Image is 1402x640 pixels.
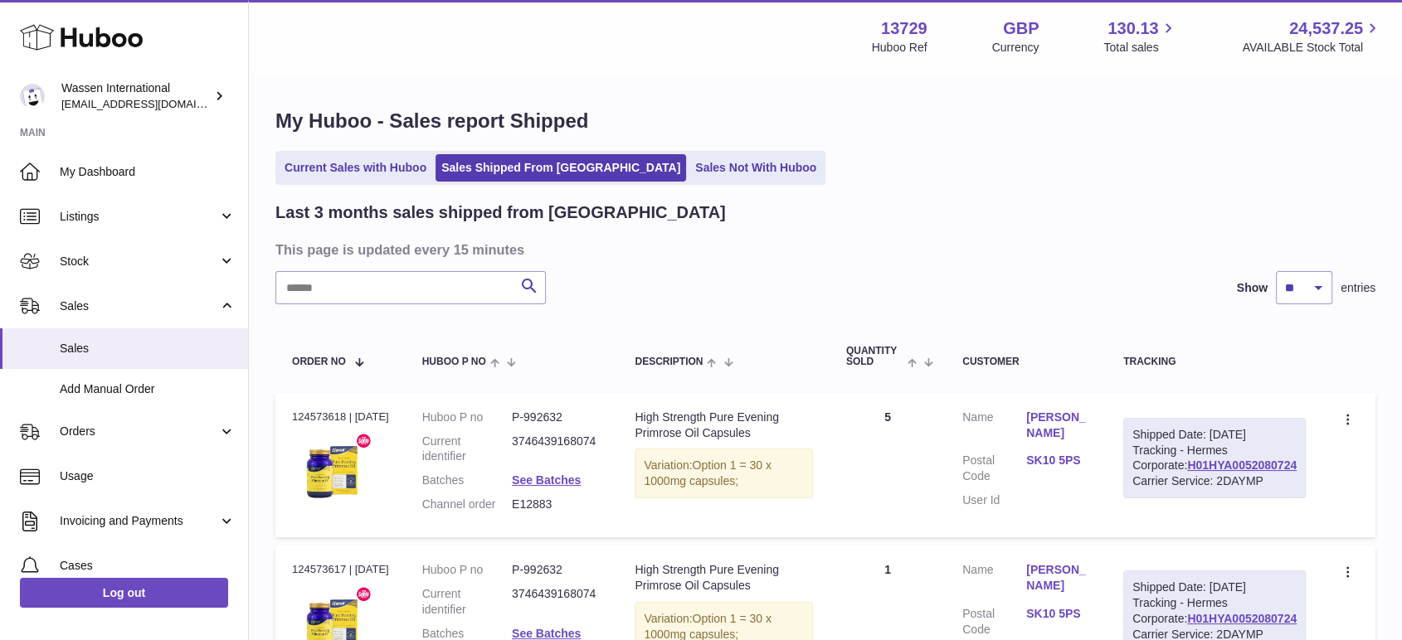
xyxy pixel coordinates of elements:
[292,429,375,512] img: EveningPrimroseOilCapsules_TopSanteLogo.png
[422,586,512,618] dt: Current identifier
[689,154,822,182] a: Sales Not With Huboo
[1026,410,1090,441] a: [PERSON_NAME]
[512,586,601,618] dd: 3746439168074
[275,201,726,224] h2: Last 3 months sales shipped from [GEOGRAPHIC_DATA]
[1132,427,1297,443] div: Shipped Date: [DATE]
[1289,17,1363,40] span: 24,537.25
[422,410,512,425] dt: Huboo P no
[644,458,771,487] span: Option 1 = 30 x 1000mg capsules;
[512,473,581,487] a: See Batches
[422,473,512,488] dt: Batches
[422,356,486,367] span: Huboo P no
[422,562,512,578] dt: Huboo P no
[279,154,432,182] a: Current Sales with Huboo
[60,513,218,529] span: Invoicing and Payments
[1103,40,1177,56] span: Total sales
[60,254,218,269] span: Stock
[1132,579,1297,595] div: Shipped Date: [DATE]
[422,497,512,512] dt: Channel order
[60,164,236,180] span: My Dashboard
[992,40,1039,56] div: Currency
[60,468,236,484] span: Usage
[846,346,903,367] span: Quantity Sold
[962,562,1026,598] dt: Name
[292,410,389,424] div: 124573618 | [DATE]
[872,40,927,56] div: Huboo Ref
[60,558,236,574] span: Cases
[1187,612,1297,625] a: H01HYA0052080724
[962,606,1026,638] dt: Postal Code
[512,410,601,425] dd: P-992632
[1026,562,1090,594] a: [PERSON_NAME]
[1107,17,1158,40] span: 130.13
[61,80,211,112] div: Wassen International
[962,410,1026,445] dt: Name
[512,434,601,465] dd: 3746439168074
[20,578,228,608] a: Log out
[292,356,346,367] span: Order No
[1103,17,1177,56] a: 130.13 Total sales
[1003,17,1039,40] strong: GBP
[422,434,512,465] dt: Current identifier
[1026,606,1090,622] a: SK10 5PS
[962,356,1090,367] div: Customer
[962,453,1026,484] dt: Postal Code
[275,108,1375,134] h1: My Huboo - Sales report Shipped
[60,298,218,314] span: Sales
[61,97,244,110] span: [EMAIL_ADDRESS][DOMAIN_NAME]
[1242,17,1382,56] a: 24,537.25 AVAILABLE Stock Total
[512,562,601,578] dd: P-992632
[1132,473,1297,489] div: Carrier Service: 2DAYMP
[292,562,389,577] div: 124573617 | [DATE]
[1242,40,1382,56] span: AVAILABLE Stock Total
[830,393,946,537] td: 5
[60,341,236,356] span: Sales
[512,627,581,640] a: See Batches
[1026,453,1090,468] a: SK10 5PS
[512,497,601,512] dd: E12883
[275,240,1371,259] h3: This page is updated every 15 minutes
[1187,458,1297,472] a: H01HYA0052080724
[635,356,703,367] span: Description
[635,562,812,594] div: High Strength Pure Evening Primrose Oil Capsules
[1123,356,1306,367] div: Tracking
[1123,418,1306,499] div: Tracking - Hermes Corporate:
[881,17,927,40] strong: 13729
[60,381,236,397] span: Add Manual Order
[436,154,686,182] a: Sales Shipped From [GEOGRAPHIC_DATA]
[60,424,218,439] span: Orders
[962,492,1026,508] dt: User Id
[635,410,812,441] div: High Strength Pure Evening Primrose Oil Capsules
[20,84,45,109] img: gemma.moses@wassen.com
[60,209,218,225] span: Listings
[635,448,812,498] div: Variation:
[1237,280,1268,296] label: Show
[1341,280,1375,296] span: entries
